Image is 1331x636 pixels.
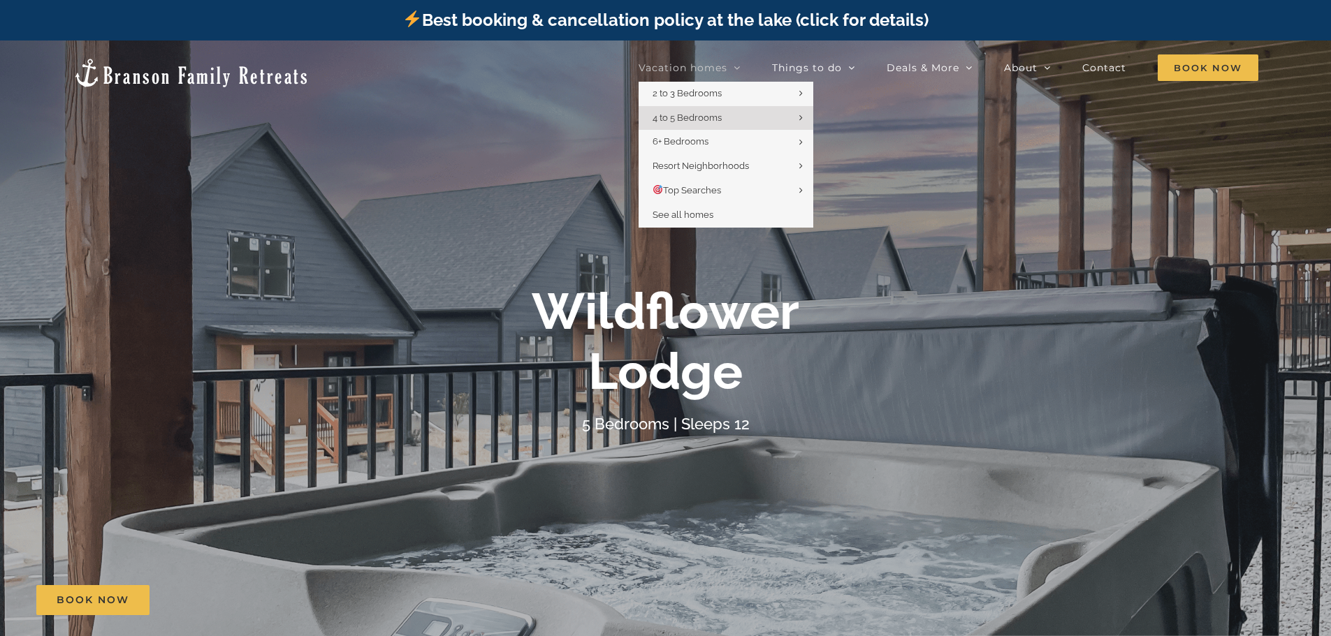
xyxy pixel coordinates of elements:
a: 2 to 3 Bedrooms [639,82,813,106]
span: See all homes [653,209,713,220]
a: Contact [1082,54,1126,82]
b: Wildflower Lodge [532,281,799,401]
img: 🎯 [653,185,662,194]
span: Top Searches [653,185,721,195]
span: Resort Neighborhoods [653,161,749,171]
span: Vacation homes [639,63,727,73]
span: Deals & More [887,63,959,73]
a: 6+ Bedrooms [639,130,813,154]
img: Branson Family Retreats Logo [73,57,310,89]
nav: Main Menu [639,54,1258,82]
a: Vacation homes [639,54,741,82]
span: 6+ Bedrooms [653,136,708,147]
a: Best booking & cancellation policy at the lake (click for details) [402,10,928,30]
span: Contact [1082,63,1126,73]
a: Book Now [36,585,150,615]
span: Book Now [57,594,129,606]
span: Things to do [772,63,842,73]
span: Book Now [1158,54,1258,81]
a: About [1004,54,1051,82]
a: Deals & More [887,54,973,82]
a: Things to do [772,54,855,82]
span: About [1004,63,1038,73]
a: 4 to 5 Bedrooms [639,106,813,131]
a: 🎯Top Searches [639,179,813,203]
span: 2 to 3 Bedrooms [653,88,722,98]
a: Resort Neighborhoods [639,154,813,179]
h4: 5 Bedrooms | Sleeps 12 [582,415,750,433]
span: 4 to 5 Bedrooms [653,112,722,123]
a: See all homes [639,203,813,228]
img: ⚡️ [404,10,421,27]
